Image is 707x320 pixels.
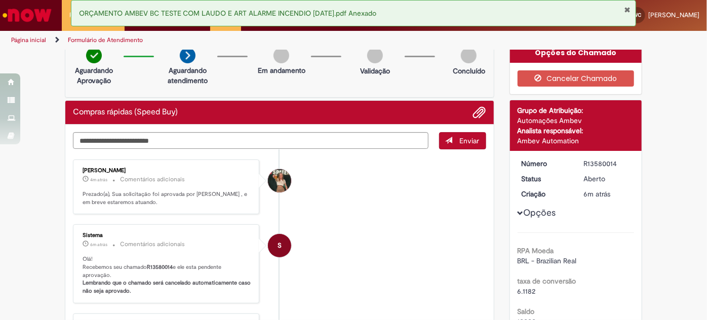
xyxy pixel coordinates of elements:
button: Cancelar Chamado [518,70,635,87]
span: ORÇAMENTO AMBEV BC TESTE COM LAUDO E ART ALARME INCENDIO [DATE].pdf Anexado [79,9,377,18]
span: 6.1182 [518,287,536,296]
img: img-circle-grey.png [273,48,289,63]
p: Aguardando Aprovação [69,65,119,86]
span: 6m atrás [583,189,610,198]
b: Saldo [518,307,535,316]
img: img-circle-grey.png [367,48,383,63]
span: 6m atrás [90,242,107,248]
dt: Status [514,174,576,184]
img: img-circle-grey.png [461,48,477,63]
p: Concluído [453,66,485,76]
div: 30/09/2025 09:16:45 [583,189,631,199]
img: check-circle-green.png [86,48,102,63]
b: RPA Moeda [518,246,554,255]
p: Validação [360,66,390,76]
time: 30/09/2025 09:18:48 [90,177,107,183]
p: Em andamento [258,65,305,75]
button: Fechar Notificação [624,6,631,14]
div: Julia Cortes De Andrade [268,169,291,192]
div: [PERSON_NAME] [83,168,251,174]
b: Lembrando que o chamado será cancelado automaticamente caso não seja aprovado. [83,279,252,295]
p: Prezado(a), Sua solicitação foi aprovada por [PERSON_NAME] , e em breve estaremos atuando. [83,190,251,206]
div: Ambev Automation [518,136,635,146]
button: Enviar [439,132,486,149]
p: Olá! Recebemos seu chamado e ele esta pendente aprovação. [83,255,251,295]
h2: Compras rápidas (Speed Buy) Histórico de tíquete [73,108,178,117]
button: Adicionar anexos [473,106,486,119]
b: taxa de conversão [518,276,576,286]
span: 4m atrás [90,177,107,183]
span: Enviar [460,136,480,145]
div: Aberto [583,174,631,184]
ul: Trilhas de página [8,31,464,50]
div: Analista responsável: [518,126,635,136]
img: arrow-next.png [180,48,195,63]
img: ServiceNow [1,5,53,25]
dt: Criação [514,189,576,199]
div: Automações Ambev [518,115,635,126]
span: S [278,233,282,258]
div: R13580014 [583,158,631,169]
a: Página inicial [11,36,46,44]
time: 30/09/2025 09:16:57 [90,242,107,248]
div: Sistema [83,232,251,238]
time: 30/09/2025 09:16:45 [583,189,610,198]
small: Comentários adicionais [120,240,185,249]
div: Grupo de Atribuição: [518,105,635,115]
a: Formulário de Atendimento [68,36,143,44]
dt: Número [514,158,576,169]
textarea: Digite sua mensagem aqui... [73,132,428,149]
span: [PERSON_NAME] [648,11,699,19]
span: WC [633,12,641,18]
span: Requisições [69,10,105,20]
span: BRL - Brazilian Real [518,256,577,265]
b: R13580014 [147,263,173,271]
div: System [268,234,291,257]
p: Aguardando atendimento [163,65,212,86]
small: Comentários adicionais [120,175,185,184]
div: Opções do Chamado [510,43,642,63]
